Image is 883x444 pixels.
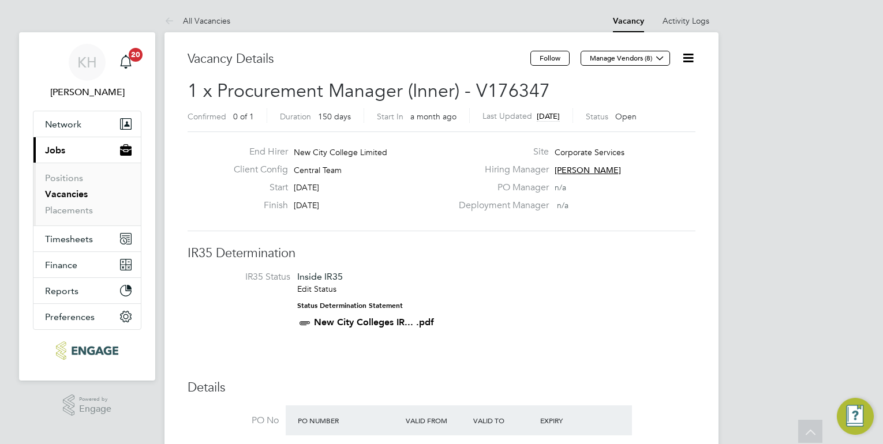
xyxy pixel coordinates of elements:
[199,271,290,283] label: IR35 Status
[537,111,560,121] span: [DATE]
[114,44,137,81] a: 20
[19,32,155,381] nav: Main navigation
[33,111,141,137] button: Network
[225,200,288,212] label: Finish
[452,182,549,194] label: PO Manager
[295,410,403,431] div: PO Number
[45,311,95,322] span: Preferences
[452,164,549,176] label: Hiring Manager
[233,111,254,122] span: 0 of 1
[45,189,88,200] a: Vacancies
[164,16,230,26] a: All Vacancies
[33,278,141,303] button: Reports
[555,165,621,175] span: [PERSON_NAME]
[557,200,568,210] span: n/a
[297,302,403,310] strong: Status Determination Statement
[452,200,549,212] label: Deployment Manager
[225,146,288,158] label: End Hirer
[663,16,709,26] a: Activity Logs
[45,172,83,183] a: Positions
[33,226,141,251] button: Timesheets
[581,51,670,66] button: Manage Vendors (8)
[615,111,637,122] span: Open
[318,111,351,122] span: 150 days
[314,317,434,328] a: New City Colleges IR... .pdf
[613,16,644,26] a: Vacancy
[45,234,93,244] span: Timesheets
[294,147,387,157] span: New City College Limited
[77,55,97,70] span: KH
[410,111,457,122] span: a month ago
[294,200,319,210] span: [DATE]
[33,44,141,99] a: KH[PERSON_NAME]
[45,285,78,296] span: Reports
[530,51,570,66] button: Follow
[33,85,141,99] span: Kirsty Hanmore
[470,410,538,431] div: Valid To
[225,164,288,176] label: Client Config
[33,252,141,277] button: Finance
[297,271,343,282] span: Inside IR35
[403,410,470,431] div: Valid From
[225,182,288,194] label: Start
[188,415,279,427] label: PO No
[452,146,549,158] label: Site
[188,245,695,262] h3: IR35 Determination
[45,259,77,270] span: Finance
[79,404,111,414] span: Engage
[482,111,532,121] label: Last Updated
[555,147,624,157] span: Corporate Services
[297,284,336,294] a: Edit Status
[188,80,550,102] span: 1 x Procurement Manager (Inner) - V176347
[45,205,93,216] a: Placements
[129,48,143,62] span: 20
[33,163,141,225] div: Jobs
[56,341,118,360] img: ncclondon-logo-retina.png
[294,165,342,175] span: Central Team
[586,111,608,122] label: Status
[33,341,141,360] a: Go to home page
[45,119,81,130] span: Network
[188,379,695,396] h3: Details
[188,111,226,122] label: Confirmed
[280,111,311,122] label: Duration
[79,394,111,404] span: Powered by
[837,398,874,435] button: Engage Resource Center
[377,111,403,122] label: Start In
[188,51,530,67] h3: Vacancy Details
[555,182,566,193] span: n/a
[33,137,141,163] button: Jobs
[63,394,112,416] a: Powered byEngage
[33,304,141,329] button: Preferences
[537,410,605,431] div: Expiry
[294,182,319,193] span: [DATE]
[45,145,65,156] span: Jobs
